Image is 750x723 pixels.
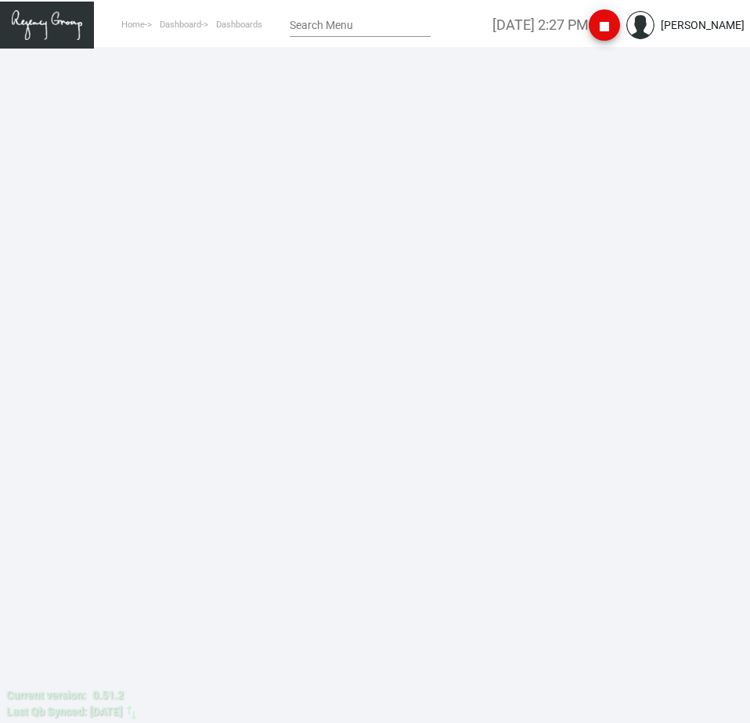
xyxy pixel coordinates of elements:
button: stop [589,9,620,41]
span: Home [121,20,145,30]
img: admin@bootstrapmaster.com [626,11,654,39]
div: Current version: [6,687,86,703]
span: Dashboard [160,20,201,30]
div: [PERSON_NAME] [661,17,745,34]
label: [DATE] 2:27 PM [492,16,589,34]
div: Last Qb Synced: [DATE] [6,703,122,720]
div: 0.51.2 [92,687,124,703]
span: Dashboards [216,20,262,30]
i: stop [595,17,614,36]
